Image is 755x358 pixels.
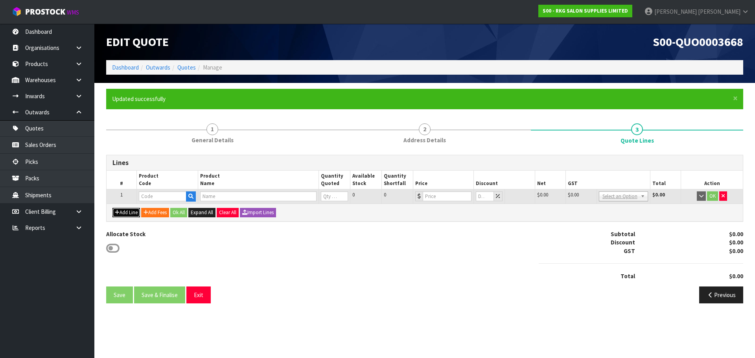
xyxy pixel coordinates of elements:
[198,171,319,189] th: Product Name
[423,191,471,201] input: Price
[137,171,198,189] th: Product Code
[139,191,186,201] input: Code
[384,191,386,198] span: 0
[474,171,535,189] th: Discount
[538,5,632,17] a: S00 - RKG SALON SUPPLIES LIMITED
[106,230,145,238] label: Allocate Stock
[602,192,637,201] span: Select an Option
[621,136,654,145] span: Quote Lines
[112,64,139,71] a: Dashboard
[106,149,743,309] span: Quote Lines
[729,272,743,280] strong: $0.00
[25,7,65,17] span: ProStock
[107,171,137,189] th: #
[192,136,234,144] span: General Details
[650,171,681,189] th: Total
[535,171,566,189] th: Net
[146,64,170,71] a: Outwards
[698,8,740,15] span: [PERSON_NAME]
[729,247,743,255] strong: $0.00
[729,230,743,238] strong: $0.00
[134,286,185,303] button: Save & Finalise
[112,159,737,167] h3: Lines
[537,191,548,198] span: $0.00
[621,272,635,280] strong: Total
[350,171,382,189] th: Available Stock
[624,247,635,255] strong: GST
[476,191,494,201] input: Discount %
[200,191,317,201] input: Name
[707,191,718,201] button: OK
[681,171,743,189] th: Action
[382,171,413,189] th: Quantity Shortfall
[112,208,140,217] button: Add Line
[653,34,743,49] span: S00-QUO0003668
[106,34,169,49] span: Edit Quote
[120,191,123,198] span: 1
[403,136,446,144] span: Address Details
[112,95,166,103] span: Updated successfully
[186,286,211,303] button: Exit
[240,208,276,217] button: Import Lines
[413,171,474,189] th: Price
[321,191,348,201] input: Qty Quoted
[729,239,743,246] strong: $0.00
[699,286,743,303] button: Previous
[543,7,628,14] strong: S00 - RKG SALON SUPPLIES LIMITED
[170,208,187,217] button: Ok All
[177,64,196,71] a: Quotes
[631,123,643,135] span: 3
[654,8,697,15] span: [PERSON_NAME]
[217,208,239,217] button: Clear All
[419,123,431,135] span: 2
[611,239,635,246] strong: Discount
[206,123,218,135] span: 1
[12,7,22,17] img: cube-alt.png
[203,64,222,71] span: Manage
[652,191,665,198] strong: $0.00
[67,9,79,16] small: WMS
[566,171,650,189] th: GST
[188,208,215,217] button: Expand All
[733,93,738,104] span: ×
[319,171,350,189] th: Quantity Quoted
[141,208,169,217] button: Add Fees
[611,230,635,238] strong: Subtotal
[106,286,133,303] button: Save
[191,209,213,216] span: Expand All
[568,191,579,198] span: $0.00
[352,191,355,198] span: 0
